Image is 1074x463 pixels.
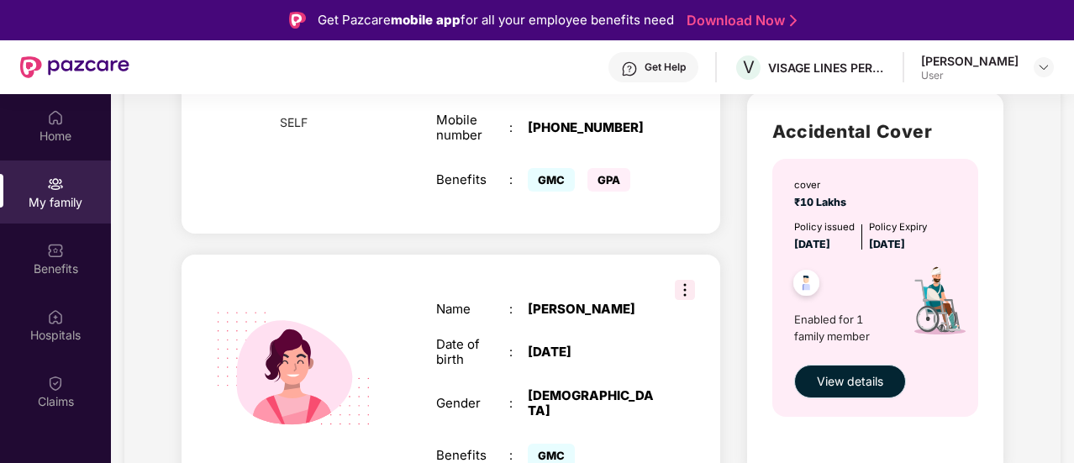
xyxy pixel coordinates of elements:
div: : [509,302,528,317]
a: Download Now [687,12,792,29]
div: Policy issued [794,219,855,234]
button: View details [794,365,906,398]
span: GPA [587,168,630,192]
img: icon [891,253,986,356]
img: New Pazcare Logo [20,56,129,78]
span: View details [817,372,883,391]
div: : [509,448,528,463]
img: Stroke [790,12,797,29]
strong: mobile app [391,12,461,28]
img: svg+xml;base64,PHN2ZyBpZD0iQmVuZWZpdHMiIHhtbG5zPSJodHRwOi8vd3d3LnczLm9yZy8yMDAwL3N2ZyIgd2lkdGg9Ij... [47,242,64,259]
span: V [743,57,755,77]
span: SELF [280,113,308,132]
div: : [509,345,528,360]
span: ₹10 Lakhs [794,196,851,208]
div: [PHONE_NUMBER] [528,120,655,135]
div: Gender [436,396,509,411]
div: Mobile number [436,113,509,143]
img: svg+xml;base64,PHN2ZyBpZD0iSG9zcGl0YWxzIiB4bWxucz0iaHR0cDovL3d3dy53My5vcmcvMjAwMC9zdmciIHdpZHRoPS... [47,308,64,325]
div: [DATE] [528,345,655,360]
div: [PERSON_NAME] [528,302,655,317]
img: svg+xml;base64,PHN2ZyBpZD0iSGVscC0zMngzMiIgeG1sbnM9Imh0dHA6Ly93d3cudzMub3JnLzIwMDAvc3ZnIiB3aWR0aD... [621,61,638,77]
div: Get Pazcare for all your employee benefits need [318,10,674,30]
span: [DATE] [794,238,830,250]
img: Logo [289,12,306,29]
img: svg+xml;base64,PHN2ZyBpZD0iRHJvcGRvd24tMzJ4MzIiIHhtbG5zPSJodHRwOi8vd3d3LnczLm9yZy8yMDAwL3N2ZyIgd2... [1037,61,1050,74]
img: svg+xml;base64,PHN2ZyBpZD0iSG9tZSIgeG1sbnM9Imh0dHA6Ly93d3cudzMub3JnLzIwMDAvc3ZnIiB3aWR0aD0iMjAiIG... [47,109,64,126]
div: Name [436,302,509,317]
div: Date of birth [436,337,509,367]
img: svg+xml;base64,PHN2ZyB4bWxucz0iaHR0cDovL3d3dy53My5vcmcvMjAwMC9zdmciIHdpZHRoPSI0OC45NDMiIGhlaWdodD... [786,265,827,306]
div: User [921,69,1019,82]
span: Enabled for 1 family member [794,311,891,345]
span: [DATE] [869,238,905,250]
img: svg+xml;base64,PHN2ZyB3aWR0aD0iMzIiIGhlaWdodD0iMzIiIHZpZXdCb3g9IjAgMCAzMiAzMiIgZmlsbD0ibm9uZSIgeG... [675,280,695,300]
div: Benefits [436,172,509,187]
div: : [509,396,528,411]
div: [DEMOGRAPHIC_DATA] [528,388,655,418]
div: [PERSON_NAME] [921,53,1019,69]
img: svg+xml;base64,PHN2ZyB3aWR0aD0iMjAiIGhlaWdodD0iMjAiIHZpZXdCb3g9IjAgMCAyMCAyMCIgZmlsbD0ibm9uZSIgeG... [47,176,64,192]
div: VISAGE LINES PERSONAL CARE PRIVATE LIMITED [768,60,886,76]
h2: Accidental Cover [772,118,977,145]
div: Get Help [645,61,686,74]
div: Policy Expiry [869,219,927,234]
div: : [509,120,528,135]
div: : [509,172,528,187]
img: svg+xml;base64,PHN2ZyBpZD0iQ2xhaW0iIHhtbG5zPSJodHRwOi8vd3d3LnczLm9yZy8yMDAwL3N2ZyIgd2lkdGg9IjIwIi... [47,375,64,392]
span: GMC [528,168,575,192]
div: Benefits [436,448,509,463]
div: cover [794,177,851,192]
